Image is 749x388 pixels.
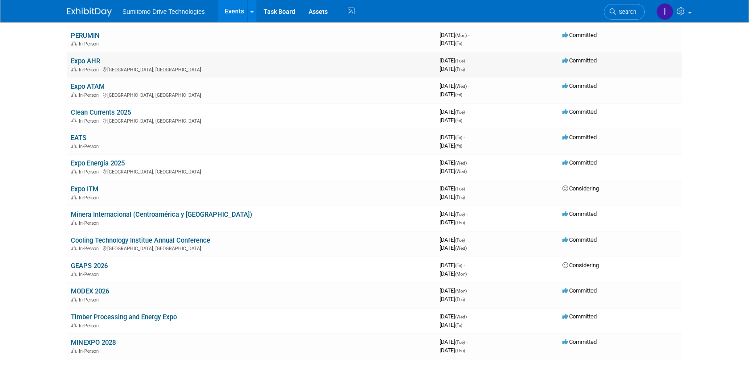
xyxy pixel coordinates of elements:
a: Cooling Technology Institue Annual Conference [71,236,210,244]
span: [DATE] [440,185,468,192]
span: (Wed) [455,84,467,89]
span: [DATE] [440,168,467,174]
span: In-Person [79,323,102,329]
span: [DATE] [440,338,468,345]
a: Expo ITM [71,185,98,193]
span: [DATE] [440,211,468,217]
span: Committed [562,313,597,320]
img: In-Person Event [71,195,77,199]
span: [DATE] [440,134,465,140]
span: [DATE] [440,322,462,328]
a: Minera Internacional (Centroamérica y [GEOGRAPHIC_DATA]) [71,211,252,219]
span: (Thu) [455,195,465,200]
span: (Mon) [455,272,467,277]
span: In-Person [79,272,102,277]
span: [DATE] [440,194,465,200]
span: In-Person [79,118,102,124]
span: Committed [562,32,597,38]
span: Committed [562,287,597,294]
span: - [468,159,469,166]
span: (Fri) [455,144,462,149]
span: Committed [562,108,597,115]
img: In-Person Event [71,348,77,353]
img: In-Person Event [71,144,77,148]
img: In-Person Event [71,323,77,327]
img: In-Person Event [71,272,77,276]
span: [DATE] [440,57,468,64]
span: - [468,32,469,38]
span: - [464,262,465,268]
span: In-Person [79,297,102,303]
a: PERUMIN [71,32,100,40]
span: [DATE] [440,91,462,98]
span: [DATE] [440,219,465,226]
a: Expo Energía 2025 [71,159,125,167]
span: Committed [562,211,597,217]
span: (Mon) [455,33,467,38]
a: Expo AHR [71,57,100,65]
span: In-Person [79,246,102,252]
span: (Thu) [455,220,465,225]
span: In-Person [79,348,102,354]
img: In-Person Event [71,67,77,71]
a: MINEXPO 2028 [71,338,116,347]
span: - [466,185,468,192]
span: - [468,313,469,320]
span: [DATE] [440,40,462,46]
span: - [466,108,468,115]
span: (Tue) [455,340,465,345]
a: Timber Processing and Energy Expo [71,313,177,321]
span: [DATE] [440,142,462,149]
a: GEAPS 2026 [71,262,108,270]
span: - [468,83,469,89]
span: [DATE] [440,287,469,294]
span: (Wed) [455,246,467,251]
span: (Tue) [455,212,465,217]
span: In-Person [79,169,102,175]
span: - [468,287,469,294]
span: - [464,134,465,140]
span: [DATE] [440,244,467,251]
img: In-Person Event [71,169,77,173]
span: (Tue) [455,186,465,191]
span: Considering [562,262,599,268]
img: In-Person Event [71,220,77,225]
a: EATS [71,134,86,142]
span: (Wed) [455,314,467,319]
span: Considering [562,185,599,192]
div: [GEOGRAPHIC_DATA], [GEOGRAPHIC_DATA] [71,91,432,98]
div: [GEOGRAPHIC_DATA], [GEOGRAPHIC_DATA] [71,117,432,124]
span: In-Person [79,195,102,201]
span: In-Person [79,92,102,98]
img: In-Person Event [71,118,77,123]
span: (Fri) [455,135,462,140]
span: [DATE] [440,66,465,72]
span: Search [616,8,636,15]
div: [GEOGRAPHIC_DATA], [GEOGRAPHIC_DATA] [71,244,432,252]
span: - [466,338,468,345]
span: (Wed) [455,169,467,174]
span: (Fri) [455,263,462,268]
span: (Wed) [455,161,467,165]
span: [DATE] [440,117,462,124]
span: (Tue) [455,110,465,115]
span: [DATE] [440,262,465,268]
img: ExhibitDay [67,8,112,17]
span: Committed [562,134,597,140]
span: Committed [562,57,597,64]
img: Iram Rincón [656,3,673,20]
span: (Fri) [455,92,462,97]
a: Search [604,4,645,20]
span: [DATE] [440,296,465,302]
div: [GEOGRAPHIC_DATA], [GEOGRAPHIC_DATA] [71,168,432,175]
img: In-Person Event [71,297,77,301]
span: [DATE] [440,83,469,89]
span: [DATE] [440,313,469,320]
img: In-Person Event [71,41,77,45]
span: In-Person [79,41,102,47]
span: (Tue) [455,238,465,243]
span: (Fri) [455,41,462,46]
a: MODEX 2026 [71,287,109,295]
span: Sumitomo Drive Technologies [122,8,205,15]
img: In-Person Event [71,246,77,250]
